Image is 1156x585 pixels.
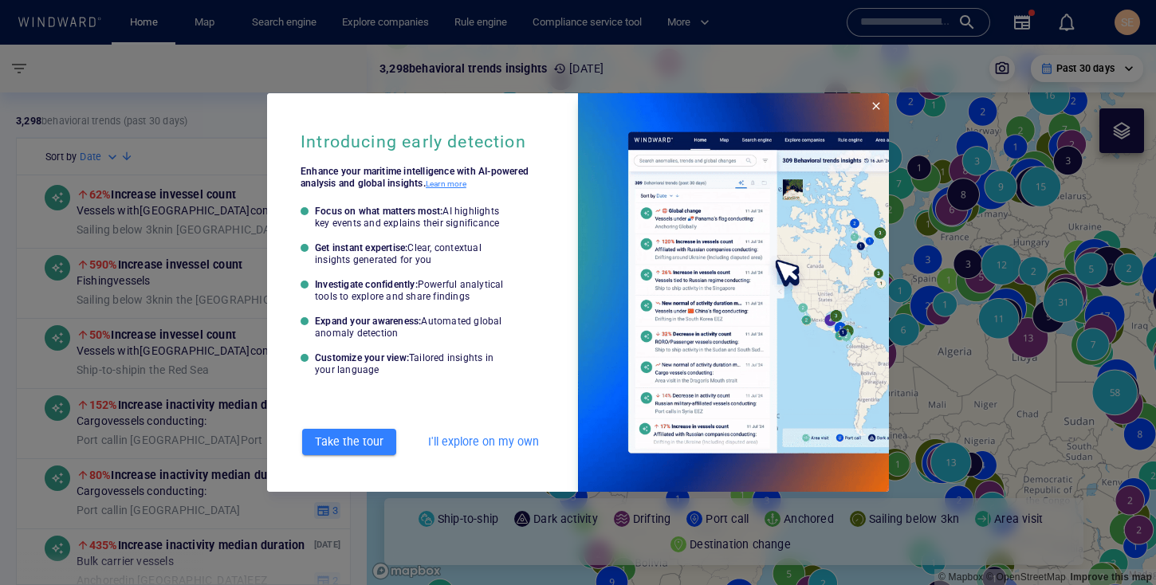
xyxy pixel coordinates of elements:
p: AI highlights key events and explains their significance [315,206,499,229]
button: Take the tour [302,429,396,455]
button: Close [863,93,889,119]
p: Powerful analytical tools to explore and share findings [315,279,504,302]
h5: Introducing early detection [301,132,526,153]
p: Clear, contextual insights generated for you [315,242,482,265]
p: Get instant expertise: [315,242,509,266]
span: Take the tour [310,432,388,452]
a: Learn more [426,179,466,190]
p: Automated global anomaly detection [315,316,502,339]
img: earlyDetectionWelcomeGif.387a206c.gif [578,93,890,492]
span: I'll explore on my own [428,432,539,452]
iframe: Chat [1088,513,1144,573]
p: Enhance your maritime intelligence with AI-powered analysis and global insights. [301,166,545,190]
p: Focus on what matters most: [315,206,509,230]
p: Investigate confidently: [315,279,509,303]
button: I'll explore on my own [422,427,545,457]
p: Customize your view: [315,352,509,376]
p: Tailored insights in your language [315,352,493,375]
p: Expand your awareness: [315,316,509,340]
